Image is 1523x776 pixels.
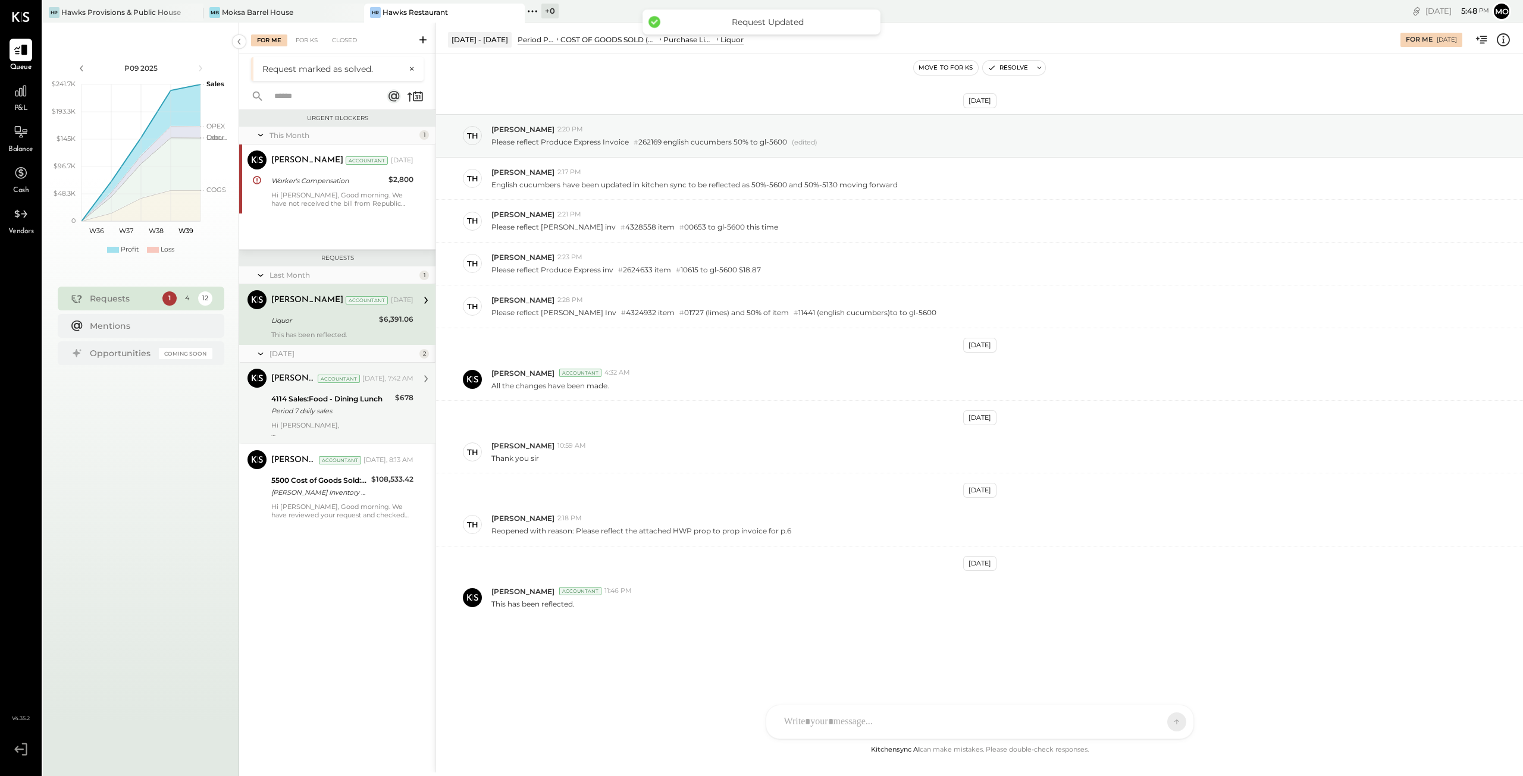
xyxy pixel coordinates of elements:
[1,121,41,155] a: Balance
[159,348,212,359] div: Coming Soon
[557,125,583,134] span: 2:20 PM
[557,441,586,451] span: 10:59 AM
[679,309,684,317] span: #
[491,441,554,451] span: [PERSON_NAME]
[403,64,415,74] button: ×
[467,173,478,184] div: Th
[326,34,363,46] div: Closed
[290,34,324,46] div: For KS
[557,253,582,262] span: 2:23 PM
[467,519,478,530] div: Th
[8,144,33,155] span: Balance
[467,258,478,269] div: Th
[388,174,413,186] div: $2,800
[1411,5,1422,17] div: copy link
[963,93,996,108] div: [DATE]
[206,133,227,142] text: Occu...
[346,156,388,165] div: Accountant
[271,175,385,187] div: Worker's Compensation
[271,502,413,519] div: Hi [PERSON_NAME], Good morning. We have reviewed your request and checked the books. The P4 inven...
[963,556,996,571] div: [DATE]
[618,266,623,274] span: #
[491,265,761,275] p: Please reflect Produce Express inv 2624633 item 10615 to gl-5600 $18.87
[371,473,413,485] div: $108,533.42
[14,103,28,114] span: P&L
[271,155,343,166] div: [PERSON_NAME]
[448,32,512,47] div: [DATE] - [DATE]
[467,301,478,312] div: Th
[663,34,715,45] div: Purchase Liquor
[541,4,559,18] div: + 0
[346,296,388,304] div: Accountant
[419,271,429,280] div: 1
[198,291,212,306] div: 12
[604,368,630,378] span: 4:32 AM
[71,216,76,225] text: 0
[379,313,413,325] div: $6,391.06
[1,203,41,237] a: Vendors
[491,586,554,596] span: [PERSON_NAME]
[557,296,583,305] span: 2:28 PM
[666,17,869,27] div: Request Updated
[1492,2,1511,21] button: mo
[89,227,104,235] text: W36
[49,7,59,18] div: HP
[491,167,554,177] span: [PERSON_NAME]
[983,61,1033,75] button: Resolve
[491,599,575,609] p: This has been reflected.
[491,180,898,190] p: English cucumbers have been updated in kitchen sync to be reflected as 50%-5600 and 50%-5130 movi...
[491,526,791,536] p: Reopened with reason: Please reflect the attached HWP prop to prop invoice for p.6
[271,454,316,466] div: [PERSON_NAME]
[90,293,156,304] div: Requests
[491,124,554,134] span: [PERSON_NAME]
[720,34,744,45] div: Liquor
[119,227,133,235] text: W37
[269,270,416,280] div: Last Month
[557,514,582,523] span: 2:18 PM
[963,338,996,353] div: [DATE]
[61,7,181,17] div: Hawks Provisions & Public House
[467,215,478,227] div: Th
[245,254,430,262] div: Requests
[419,130,429,140] div: 1
[370,7,381,18] div: HR
[162,291,177,306] div: 1
[621,223,625,231] span: #
[679,223,684,231] span: #
[557,168,581,177] span: 2:17 PM
[90,320,206,332] div: Mentions
[271,373,315,385] div: [PERSON_NAME]
[52,107,76,115] text: $193.3K
[467,130,478,142] div: Th
[560,34,657,45] div: COST OF GOODS SOLD (COGS)
[90,347,153,359] div: Opportunities
[491,209,554,219] span: [PERSON_NAME]
[963,483,996,498] div: [DATE]
[271,331,413,339] div: This has been reflected.
[1,39,41,73] a: Queue
[269,130,416,140] div: This Month
[271,405,391,417] div: Period 7 daily sales
[90,63,192,73] div: P09 2025
[206,186,226,194] text: COGS
[1,162,41,196] a: Cash
[13,186,29,196] span: Cash
[10,62,32,73] span: Queue
[121,245,139,255] div: Profit
[604,586,632,596] span: 11:46 PM
[245,114,430,122] div: Urgent Blockers
[148,227,163,235] text: W38
[269,348,416,359] div: [DATE]
[251,34,287,46] div: For Me
[54,189,76,197] text: $48.3K
[914,61,978,75] button: Move to for ks
[178,227,193,235] text: W39
[491,381,609,391] p: All the changes have been made.
[8,227,34,237] span: Vendors
[262,63,403,75] div: Request marked as solved.
[319,456,361,464] div: Accountant
[54,162,76,170] text: $96.7K
[419,349,429,359] div: 2
[271,475,368,486] div: 5500 Cost of Goods Sold:Wine
[180,291,195,306] div: 4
